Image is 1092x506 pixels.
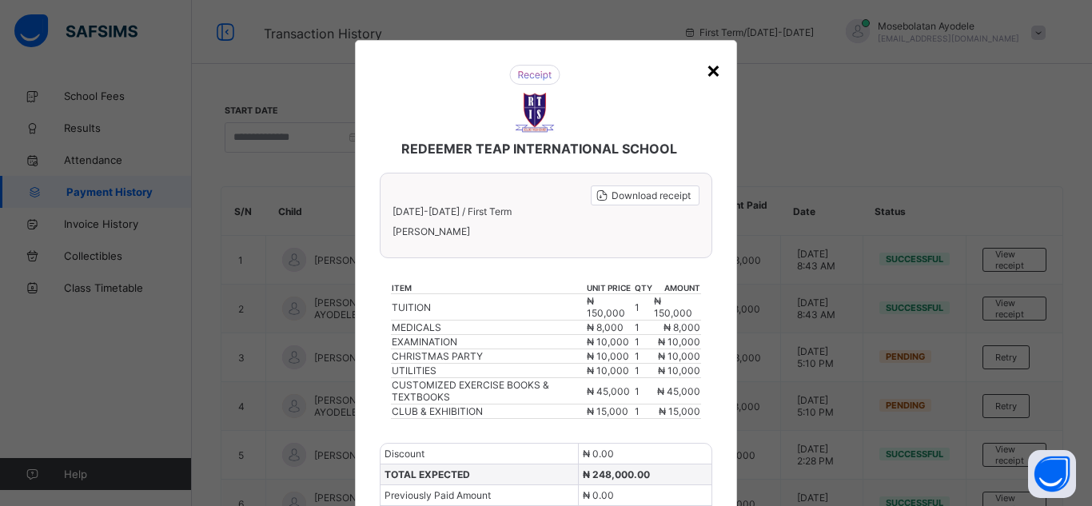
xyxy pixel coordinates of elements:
[652,484,680,495] span: [DATE]
[652,455,682,466] span: ₦ 0.00
[515,93,555,133] img: REDEEMER TEAP INTERNATIONAL SCHOOL
[401,141,677,157] span: REDEEMER TEAP INTERNATIONAL SCHOOL
[38,165,148,176] span: [DATE]-[DATE] / First Term
[653,282,701,294] th: amount
[652,415,682,426] span: ₦ 0.00
[863,240,999,251] th: amount
[959,293,999,304] span: ₦ 10,000
[658,336,700,348] span: ₦ 10,000
[392,405,585,417] div: CLUB & EXHIBITION
[393,205,512,217] span: [DATE]-[DATE] / First Term
[814,319,863,333] td: 1
[587,365,629,377] span: ₦ 10,000
[678,306,718,317] span: ₦ 10,000
[678,333,718,345] span: ₦ 15,000
[30,395,109,406] span: TOTAL EXPECTED
[959,320,999,331] span: ₦ 45,000
[583,489,614,501] span: ₦ 0.00
[30,455,114,466] span: Amount Remaining
[392,350,585,362] div: CHRISTMAS PARTY
[519,25,570,45] img: receipt.26f346b57495a98c98ef9b0bc63aa4d8.svg
[587,321,624,333] span: ₦ 8,000
[583,448,614,460] span: ₦ 0.00
[657,385,700,397] span: ₦ 45,000
[509,65,560,85] img: receipt.26f346b57495a98c98ef9b0bc63aa4d8.svg
[967,149,1042,161] span: Download receipt
[814,305,863,319] td: 1
[90,293,676,304] div: CHRISTMAS PARTY
[959,279,999,290] span: ₦ 10,000
[90,265,676,277] div: MEDICALS
[634,404,653,419] td: 1
[652,375,682,386] span: ₦ 0.00
[654,295,692,319] span: ₦ 150,000
[583,468,650,480] span: ₦ 248,000.00
[634,294,653,321] td: 1
[965,265,999,277] span: ₦ 8,000
[385,468,470,480] span: TOTAL EXPECTED
[392,301,585,313] div: TUITION
[392,379,585,403] div: CUSTOMIZED EXERCISE BOOKS & TEXTBOOKS
[587,336,629,348] span: ₦ 10,000
[391,282,586,294] th: item
[30,375,68,386] span: Discount
[38,184,1051,195] span: [PERSON_NAME]
[634,349,653,364] td: 1
[814,292,863,305] td: 1
[678,320,718,331] span: ₦ 45,000
[385,489,491,501] span: Previously Paid Amount
[90,320,676,331] div: CUSTOMIZED EXERCISE BOOKS & TEXTBOOKS
[814,278,863,292] td: 1
[954,252,999,263] span: ₦ 150,000
[658,350,700,362] span: ₦ 10,000
[634,364,653,378] td: 1
[422,101,676,116] span: REDEEMER TEAP INTERNATIONAL SCHOOL
[393,225,699,237] span: [PERSON_NAME]
[392,321,585,333] div: MEDICALS
[678,265,712,277] span: ₦ 8,000
[814,333,863,346] td: 1
[587,385,630,397] span: ₦ 45,000
[30,415,134,426] span: Previously Paid Amount
[587,405,628,417] span: ₦ 15,000
[30,484,91,495] span: Payment Date
[959,333,999,345] span: ₦ 15,000
[652,435,711,446] span: ₦ 248,000.00
[587,295,625,319] span: ₦ 150,000
[90,240,677,251] th: item
[659,405,700,417] span: ₦ 15,000
[678,252,723,263] span: ₦ 150,000
[652,395,712,406] span: ₦ 248,000.00
[678,293,718,304] span: ₦ 10,000
[814,251,863,265] td: 1
[706,56,721,83] div: ×
[612,189,691,201] span: Download receipt
[664,321,700,333] span: ₦ 8,000
[959,306,999,317] span: ₦ 10,000
[814,265,863,278] td: 1
[90,333,676,345] div: CLUB & EXHIBITION
[524,53,564,93] img: REDEEMER TEAP INTERNATIONAL SCHOOL
[814,240,863,251] th: qty
[634,335,653,349] td: 1
[587,350,629,362] span: ₦ 10,000
[90,252,676,263] div: TUITION
[634,282,653,294] th: qty
[658,365,700,377] span: ₦ 10,000
[392,336,585,348] div: EXAMINATION
[677,240,814,251] th: unit price
[586,282,634,294] th: unit price
[634,321,653,335] td: 1
[90,279,676,290] div: EXAMINATION
[634,378,653,404] td: 1
[1028,450,1076,498] button: Open asap
[30,435,87,446] span: Amount Paid
[392,365,585,377] div: UTILITIES
[385,448,424,460] span: Discount
[678,279,718,290] span: ₦ 10,000
[90,306,676,317] div: UTILITIES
